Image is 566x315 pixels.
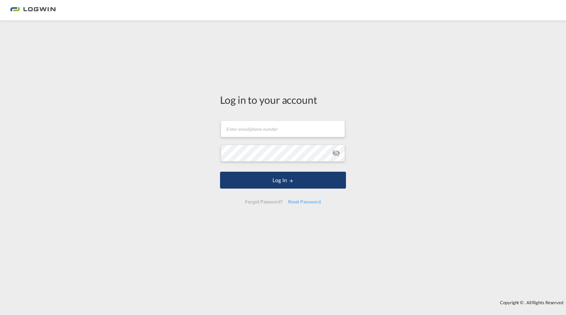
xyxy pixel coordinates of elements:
div: Reset Password [285,196,324,208]
button: LOGIN [220,172,346,189]
md-icon: icon-eye-off [332,149,340,157]
input: Enter email/phone number [221,120,345,137]
div: Forgot Password? [242,196,285,208]
img: bc73a0e0d8c111efacd525e4c8ad7d32.png [10,3,56,18]
div: Log in to your account [220,93,346,107]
